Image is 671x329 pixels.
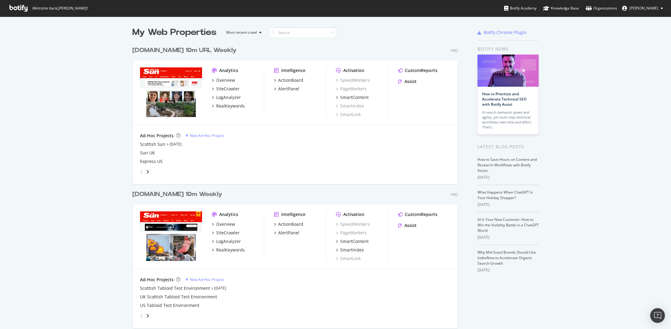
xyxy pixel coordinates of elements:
a: What Happens When ChatGPT Is Your Holiday Shopper? [477,190,533,200]
button: [PERSON_NAME] [617,3,668,13]
div: AI search demands speed and agility, yet multi-step technical workflows take time and effort. Tha... [482,110,534,130]
a: CustomReports [398,67,437,74]
div: AlertPanel [278,230,299,236]
a: SmartLink [336,112,361,118]
a: LogAnalyzer [212,238,241,244]
div: ActionBoard [278,77,303,83]
div: Activation [343,67,364,74]
a: Sun UK [140,150,155,156]
div: Latest Blog Posts [477,143,539,150]
a: PageWorkers [336,230,367,236]
div: Ad-Hoc Projects [140,133,174,139]
a: PageWorkers [336,86,367,92]
div: ActionBoard [278,221,303,227]
a: Scottish Sun [140,141,165,147]
div: SiteCrawler [216,230,240,236]
div: [DATE] [477,202,539,207]
div: Ad-Hoc Projects [140,277,174,283]
div: [DATE] [477,235,539,240]
a: ActionBoard [274,77,303,83]
div: [DOMAIN_NAME] 10m Weekly [132,190,222,199]
div: Knowledge Base [543,5,579,11]
a: SmartLink [336,255,361,262]
div: [DOMAIN_NAME] 10m URL Weekly [132,46,237,55]
a: New Ad-Hoc Project [185,277,224,282]
a: Botify Chrome Plugin [477,29,527,36]
a: US Tabloid Test Environment [140,302,199,308]
a: [DOMAIN_NAME] 10m Weekly [132,190,225,199]
a: Overview [212,77,235,83]
a: How to Prioritize and Accelerate Technical SEO with Botify Assist [482,91,526,107]
div: angle-right [146,169,150,175]
div: New Ad-Hoc Project [190,277,224,282]
img: www.TheSun.co.uk [140,211,202,261]
div: Analytics [219,211,238,217]
div: LogAnalyzer [216,94,241,100]
div: angle-left [138,167,146,177]
div: Botify Academy [504,5,536,11]
a: SmartIndex [336,103,364,109]
a: SmartContent [336,238,369,244]
a: CustomReports [398,211,437,217]
div: Pro [451,192,458,197]
div: [DATE] [477,175,539,180]
a: Scottish Tabloid Test Environment [140,285,210,291]
div: [DATE] [477,267,539,273]
div: Overview [216,77,235,83]
div: SmartIndex [340,247,364,253]
a: RealKeywords [212,247,245,253]
div: angle-right [146,313,150,319]
a: SmartIndex [336,247,364,253]
span: Richard Deng [629,6,658,11]
div: Botify news [477,46,539,52]
a: SpeedWorkers [336,221,370,227]
div: Botify Chrome Plugin [484,29,527,36]
a: SpeedWorkers [336,77,370,83]
a: UK Scottish Tabloid Test Environment [140,294,217,300]
div: Most recent crawl [226,31,257,34]
div: Open Intercom Messenger [650,308,665,323]
a: Express US [140,158,163,164]
a: Assist [398,78,417,85]
img: www.The-Sun.com [140,67,202,117]
div: Intelligence [281,211,305,217]
a: [DOMAIN_NAME] 10m URL Weekly [132,46,239,55]
div: Activation [343,211,364,217]
a: SiteCrawler [212,230,240,236]
button: Most recent crawl [221,28,264,37]
a: RealKeywords [212,103,245,109]
div: CustomReports [405,67,437,74]
a: AI Is Your New Customer: How to Win the Visibility Battle in a ChatGPT World [477,217,539,233]
a: Why Mid-Sized Brands Should Use IndexNow to Accelerate Organic Search Growth [477,250,536,266]
input: Search [269,27,336,38]
div: SmartContent [340,238,369,244]
div: Assist [404,222,417,229]
span: Welcome back, [PERSON_NAME] ! [32,6,87,11]
div: angle-left [138,311,146,321]
div: New Ad-Hoc Project [190,133,224,138]
a: ActionBoard [274,221,303,227]
a: New Ad-Hoc Project [185,133,224,138]
div: Pro [451,48,458,53]
a: LogAnalyzer [212,94,241,100]
a: AlertPanel [274,230,299,236]
div: LogAnalyzer [216,238,241,244]
div: Assist [404,78,417,85]
a: How to Save Hours on Content and Research Workflows with Botify Assist [477,157,537,173]
a: AlertPanel [274,86,299,92]
div: Intelligence [281,67,305,74]
div: Analytics [219,67,238,74]
img: How to Prioritize and Accelerate Technical SEO with Botify Assist [477,55,539,87]
div: RealKeywords [216,103,245,109]
a: [DATE] [170,142,182,147]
